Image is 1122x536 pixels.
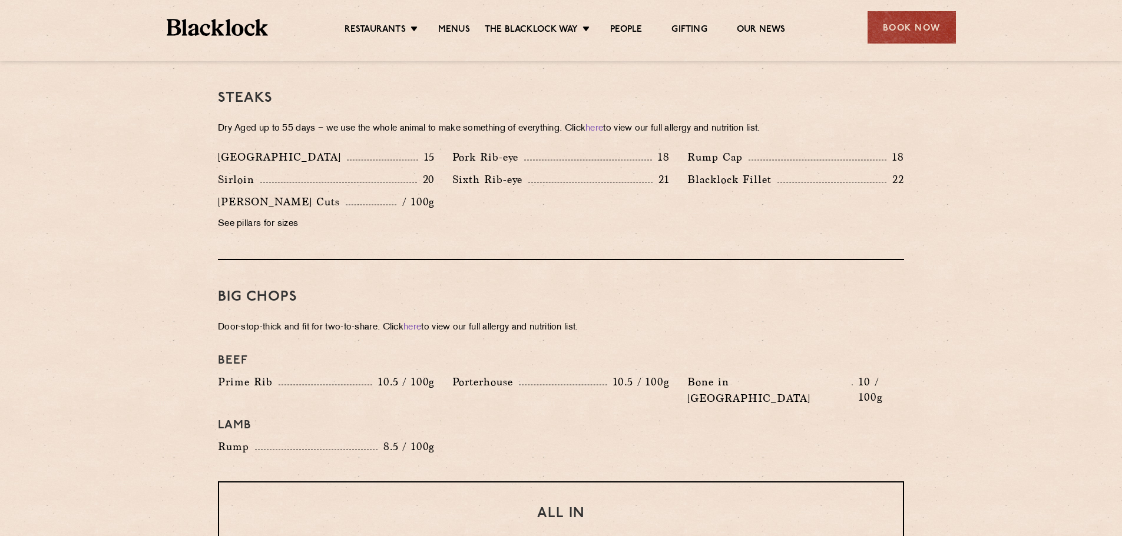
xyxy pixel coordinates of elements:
[372,374,435,389] p: 10.5 / 100g
[886,149,904,165] p: 18
[417,172,435,187] p: 20
[452,171,528,188] p: Sixth Rib-eye
[167,19,269,36] img: BL_Textured_Logo-footer-cropped.svg
[652,149,670,165] p: 18
[218,438,255,455] p: Rump
[585,124,603,133] a: here
[687,171,777,188] p: Blacklock Fillet
[687,149,749,165] p: Rump Cap
[737,24,786,37] a: Our News
[218,194,346,210] p: [PERSON_NAME] Cuts
[218,354,904,368] h4: Beef
[218,121,904,137] p: Dry Aged up to 55 days − we use the whole animal to make something of everything. Click to view o...
[452,374,519,390] p: Porterhouse
[653,172,670,187] p: 21
[418,149,435,165] p: 15
[485,24,578,37] a: The Blacklock Way
[853,374,904,405] p: 10 / 100g
[218,289,904,305] h3: Big Chops
[396,194,435,209] p: / 100g
[607,374,670,389] p: 10.5 / 100g
[243,506,879,521] h3: All In
[671,24,707,37] a: Gifting
[438,24,470,37] a: Menus
[345,24,406,37] a: Restaurants
[218,91,904,106] h3: Steaks
[218,374,279,390] p: Prime Rib
[452,149,524,165] p: Pork Rib-eye
[868,11,956,44] div: Book Now
[378,439,435,454] p: 8.5 / 100g
[218,418,904,432] h4: Lamb
[218,149,347,165] p: [GEOGRAPHIC_DATA]
[218,216,435,232] p: See pillars for sizes
[687,374,852,407] p: Bone in [GEOGRAPHIC_DATA]
[886,172,904,187] p: 22
[218,171,260,188] p: Sirloin
[218,319,904,336] p: Door-stop-thick and fit for two-to-share. Click to view our full allergy and nutrition list.
[403,323,421,332] a: here
[610,24,642,37] a: People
